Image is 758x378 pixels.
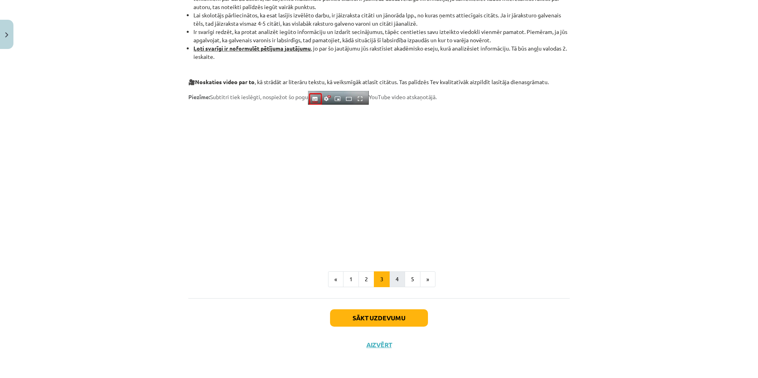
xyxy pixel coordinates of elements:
[420,271,435,287] button: »
[5,32,8,38] img: icon-close-lesson-0947bae3869378f0d4975bcd49f059093ad1ed9edebbc8119c70593378902aed.svg
[364,341,394,349] button: Aizvērt
[195,78,255,85] strong: Noskaties video par to
[193,11,570,28] li: Lai skolotājs pārliecinātos, ka esat lasījis izvēlēto darbu, ir jāizraksta citāti un jānorāda lpp...
[188,271,570,287] nav: Page navigation example
[188,78,570,86] p: 🎥 , kā strādāt ar literāru tekstu, kā veiksmīgāk atlasīt citātus. Tas palīdzēs Tev kvalitatīvāk a...
[193,28,570,44] li: Ir svarīgi redzēt, ka protat analizēt iegūto informāciju un izdarīt secinājumus, tāpēc centieties...
[193,45,311,52] strong: Ļoti svarīgi ir noformulēt pētījuma jautājumu
[328,271,343,287] button: «
[330,309,428,327] button: Sākt uzdevumu
[358,271,374,287] button: 2
[389,271,405,287] button: 4
[374,271,390,287] button: 3
[193,44,570,61] li: , jo par šo jautājumu jūs rakstīsiet akadēmisko eseju, kurā analizēsiet informāciju. Tā būs angļu...
[343,271,359,287] button: 1
[188,93,437,100] span: Subtitri tiek ieslēgti, nospiežot šo pogu YouTube video atskaņotājā.
[405,271,420,287] button: 5
[188,93,210,100] strong: Piezīme:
